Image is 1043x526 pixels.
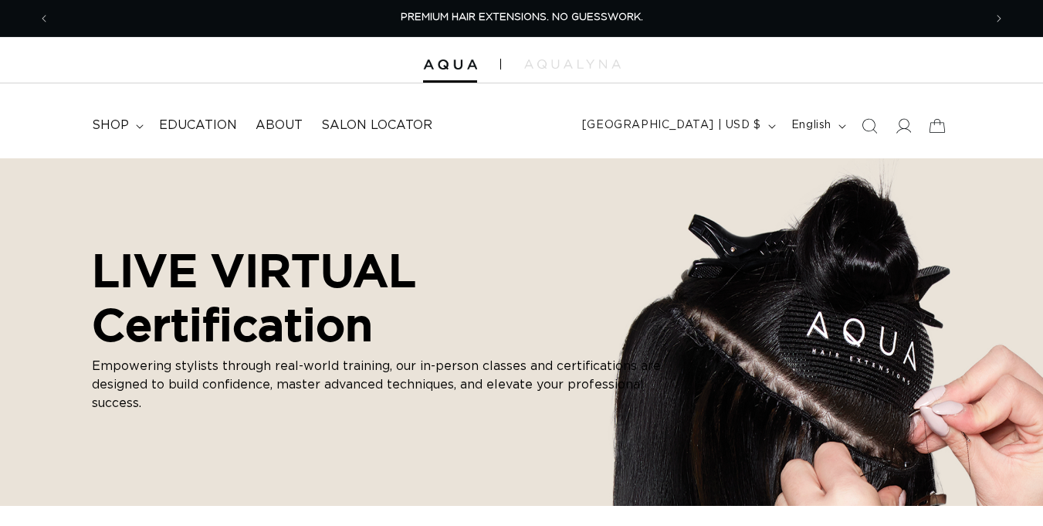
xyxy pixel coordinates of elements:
[92,358,679,413] p: Empowering stylists through real-world training, our in-person classes and certifications are des...
[27,4,61,33] button: Previous announcement
[159,117,237,134] span: Education
[150,108,246,143] a: Education
[256,117,303,134] span: About
[246,108,312,143] a: About
[92,243,679,351] h2: LIVE VIRTUAL Certification
[582,117,761,134] span: [GEOGRAPHIC_DATA] | USD $
[791,117,831,134] span: English
[83,108,150,143] summary: shop
[852,109,886,143] summary: Search
[92,117,129,134] span: shop
[982,4,1016,33] button: Next announcement
[321,117,432,134] span: Salon Locator
[401,12,643,22] span: PREMIUM HAIR EXTENSIONS. NO GUESSWORK.
[423,59,477,70] img: Aqua Hair Extensions
[782,111,852,141] button: English
[524,59,621,69] img: aqualyna.com
[312,108,442,143] a: Salon Locator
[573,111,782,141] button: [GEOGRAPHIC_DATA] | USD $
